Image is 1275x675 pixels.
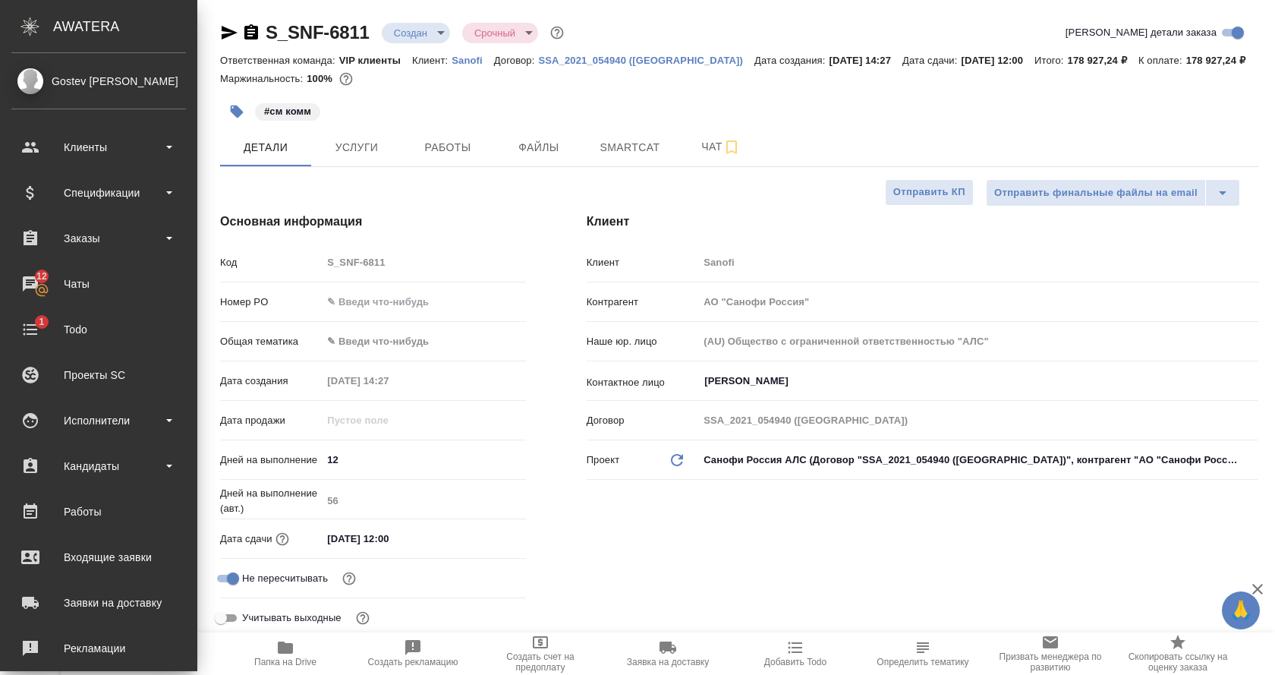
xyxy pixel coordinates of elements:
button: Определить тематику [859,632,987,675]
p: Код [220,255,322,270]
span: Отправить финальные файлы на email [994,185,1198,202]
div: Заявки на доставку [11,591,186,614]
div: Кандидаты [11,455,186,478]
a: Рекламации [4,629,194,667]
button: Создать счет на предоплату [477,632,604,675]
div: Чаты [11,273,186,295]
button: Доп статусы указывают на важность/срочность заказа [547,23,567,43]
div: Спецификации [11,181,186,204]
p: 178 927,24 ₽ [1068,55,1138,66]
p: К оплате: [1138,55,1186,66]
span: Услуги [320,138,393,157]
input: Пустое поле [322,490,525,512]
input: Пустое поле [698,330,1258,352]
a: 12Чаты [4,265,194,303]
input: Пустое поле [322,409,455,431]
h4: Основная информация [220,213,526,231]
span: Создать счет на предоплату [486,651,595,673]
input: ✎ Введи что-нибудь [322,291,525,313]
button: Скопировать ссылку на оценку заказа [1114,632,1242,675]
span: 12 [27,269,56,284]
p: [DATE] 14:27 [829,55,902,66]
p: Дата создания [220,374,322,389]
div: Клиенты [11,136,186,159]
span: Призвать менеджера по развитию [996,651,1105,673]
span: Отправить КП [893,184,965,201]
button: Создан [389,27,432,39]
a: S_SNF-6811 [266,22,370,43]
p: Контактное лицо [587,375,699,390]
div: Создан [462,23,538,43]
button: Выбери, если сб и вс нужно считать рабочими днями для выполнения заказа. [353,608,373,628]
button: 🙏 [1222,591,1260,629]
div: Проекты SC [11,364,186,386]
button: Срочный [470,27,520,39]
span: 🙏 [1228,595,1254,626]
span: см комм [253,104,322,117]
button: Отправить КП [885,179,974,206]
a: Проекты SC [4,356,194,394]
p: Дней на выполнение (авт.) [220,486,322,516]
input: Пустое поле [322,370,455,392]
a: Sanofi [452,53,494,66]
p: VIP клиенты [339,55,412,66]
p: SSA_2021_054940 ([GEOGRAPHIC_DATA]) [538,55,754,66]
p: Sanofi [452,55,494,66]
div: Gostev [PERSON_NAME] [11,73,186,90]
span: [PERSON_NAME] детали заказа [1066,25,1217,40]
p: Ответственная команда: [220,55,339,66]
input: Пустое поле [698,409,1258,431]
span: Добавить Todo [764,657,826,667]
p: 100% [307,73,336,84]
input: Пустое поле [322,251,525,273]
div: Заказы [11,227,186,250]
p: Контрагент [587,295,699,310]
p: Дата создания: [754,55,829,66]
span: Файлы [502,138,575,157]
button: Добавить тэг [220,95,253,128]
a: Заявки на доставку [4,584,194,622]
p: Дата продажи [220,413,322,428]
p: Дата сдачи: [902,55,961,66]
div: Входящие заявки [11,546,186,569]
span: Не пересчитывать [242,571,328,586]
span: Скопировать ссылку на оценку заказа [1123,651,1232,673]
button: Скопировать ссылку [242,24,260,42]
button: Open [1250,380,1253,383]
div: Работы [11,500,186,523]
span: Чат [685,137,757,156]
p: Итого: [1034,55,1067,66]
p: Клиент [587,255,699,270]
p: Номер PO [220,295,322,310]
div: Todo [11,318,186,341]
div: ✎ Введи что-нибудь [327,334,507,349]
p: 178 927,24 ₽ [1186,55,1257,66]
span: Создать рекламацию [368,657,458,667]
button: Создать рекламацию [349,632,477,675]
p: Клиент: [412,55,452,66]
div: Санофи Россия АЛС (Договор "SSA_2021_054940 ([GEOGRAPHIC_DATA])", контрагент "АО "Санофи Россия"") [698,447,1258,473]
span: Заявка на доставку [627,657,709,667]
p: Общая тематика [220,334,322,349]
span: Детали [229,138,302,157]
a: SSA_2021_054940 ([GEOGRAPHIC_DATA]) [538,53,754,66]
input: Пустое поле [698,251,1258,273]
input: ✎ Введи что-нибудь [322,528,455,550]
a: 1Todo [4,311,194,349]
button: Папка на Drive [222,632,349,675]
p: Дата сдачи [220,531,272,547]
button: Призвать менеджера по развитию [987,632,1114,675]
button: Отправить финальные файлы на email [986,179,1206,207]
button: Включи, если не хочешь, чтобы указанная дата сдачи изменилась после переставления заказа в 'Подтв... [339,569,359,588]
span: 1 [30,314,53,330]
svg: Подписаться [722,138,741,156]
div: split button [986,179,1240,207]
div: Исполнители [11,409,186,432]
p: Маржинальность: [220,73,307,84]
p: [DATE] 12:00 [961,55,1034,66]
div: AWATERA [53,11,197,42]
span: Папка на Drive [254,657,316,667]
span: Smartcat [593,138,666,157]
p: Дней на выполнение [220,453,322,468]
p: #см комм [264,104,311,119]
